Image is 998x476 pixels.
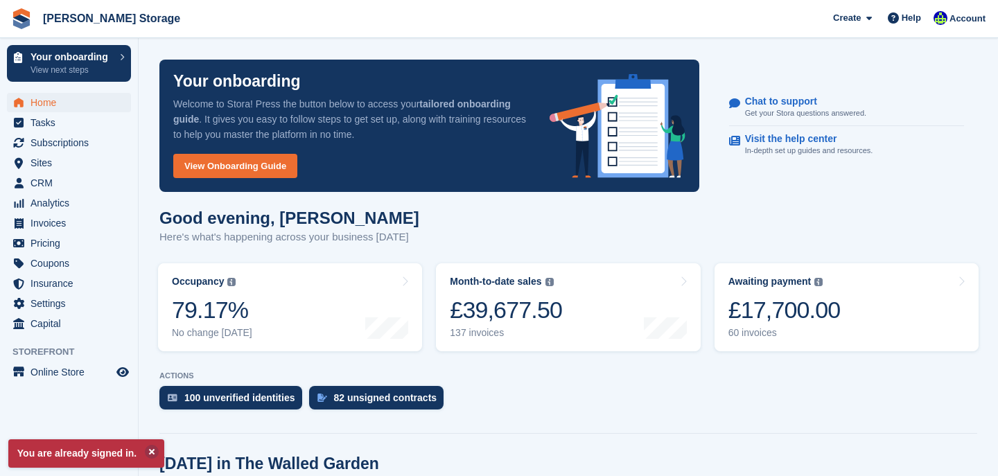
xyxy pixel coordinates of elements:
div: 100 unverified identities [184,392,295,403]
a: View Onboarding Guide [173,154,297,178]
a: Preview store [114,364,131,380]
p: Here's what's happening across your business [DATE] [159,229,419,245]
span: Account [949,12,986,26]
a: Month-to-date sales £39,677.50 137 invoices [436,263,700,351]
p: In-depth set up guides and resources. [745,145,873,157]
img: contract_signature_icon-13c848040528278c33f63329250d36e43548de30e8caae1d1a13099fd9432cc5.svg [317,394,327,402]
div: Occupancy [172,276,224,288]
div: £39,677.50 [450,296,562,324]
div: Awaiting payment [728,276,812,288]
p: Chat to support [745,96,855,107]
a: Visit the help center In-depth set up guides and resources. [729,126,964,164]
span: Online Store [30,362,114,382]
span: Home [30,93,114,112]
a: menu [7,173,131,193]
a: Your onboarding View next steps [7,45,131,82]
img: icon-info-grey-7440780725fd019a000dd9b08b2336e03edf1995a4989e88bcd33f0948082b44.svg [227,278,236,286]
span: Storefront [12,345,138,359]
span: Tasks [30,113,114,132]
span: Settings [30,294,114,313]
span: Create [833,11,861,25]
a: menu [7,233,131,253]
h2: [DATE] in The Walled Garden [159,455,379,473]
div: No change [DATE] [172,327,252,339]
span: Invoices [30,213,114,233]
p: Your onboarding [173,73,301,89]
span: Analytics [30,193,114,213]
span: Pricing [30,233,114,253]
p: Get your Stora questions answered. [745,107,866,119]
img: onboarding-info-6c161a55d2c0e0a8cae90662b2fe09162a5109e8cc188191df67fb4f79e88e88.svg [550,74,685,178]
h1: Good evening, [PERSON_NAME] [159,209,419,227]
a: menu [7,362,131,382]
span: Coupons [30,254,114,273]
img: verify_identity-adf6edd0f0f0b5bbfe63781bf79b02c33cf7c696d77639b501bdc392416b5a36.svg [168,394,177,402]
p: ACTIONS [159,371,977,380]
span: Insurance [30,274,114,293]
a: menu [7,254,131,273]
a: menu [7,294,131,313]
a: menu [7,133,131,152]
img: stora-icon-8386f47178a22dfd0bd8f6a31ec36ba5ce8667c1dd55bd0f319d3a0aa187defe.svg [11,8,32,29]
a: Occupancy 79.17% No change [DATE] [158,263,422,351]
img: icon-info-grey-7440780725fd019a000dd9b08b2336e03edf1995a4989e88bcd33f0948082b44.svg [545,278,554,286]
p: Visit the help center [745,133,862,145]
span: Sites [30,153,114,173]
span: CRM [30,173,114,193]
a: menu [7,213,131,233]
a: menu [7,153,131,173]
a: menu [7,274,131,293]
div: £17,700.00 [728,296,841,324]
a: menu [7,93,131,112]
div: 79.17% [172,296,252,324]
span: Help [902,11,921,25]
div: 137 invoices [450,327,562,339]
p: You are already signed in. [8,439,164,468]
p: Your onboarding [30,52,113,62]
div: 60 invoices [728,327,841,339]
a: Awaiting payment £17,700.00 60 invoices [715,263,979,351]
p: View next steps [30,64,113,76]
p: Welcome to Stora! Press the button below to access your . It gives you easy to follow steps to ge... [173,96,527,142]
a: [PERSON_NAME] Storage [37,7,186,30]
a: menu [7,314,131,333]
a: menu [7,193,131,213]
div: 82 unsigned contracts [334,392,437,403]
a: 100 unverified identities [159,386,309,416]
div: Month-to-date sales [450,276,541,288]
span: Capital [30,314,114,333]
a: Chat to support Get your Stora questions answered. [729,89,964,127]
span: Subscriptions [30,133,114,152]
img: icon-info-grey-7440780725fd019a000dd9b08b2336e03edf1995a4989e88bcd33f0948082b44.svg [814,278,823,286]
img: Louise Pain [934,11,947,25]
a: menu [7,113,131,132]
a: 82 unsigned contracts [309,386,451,416]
